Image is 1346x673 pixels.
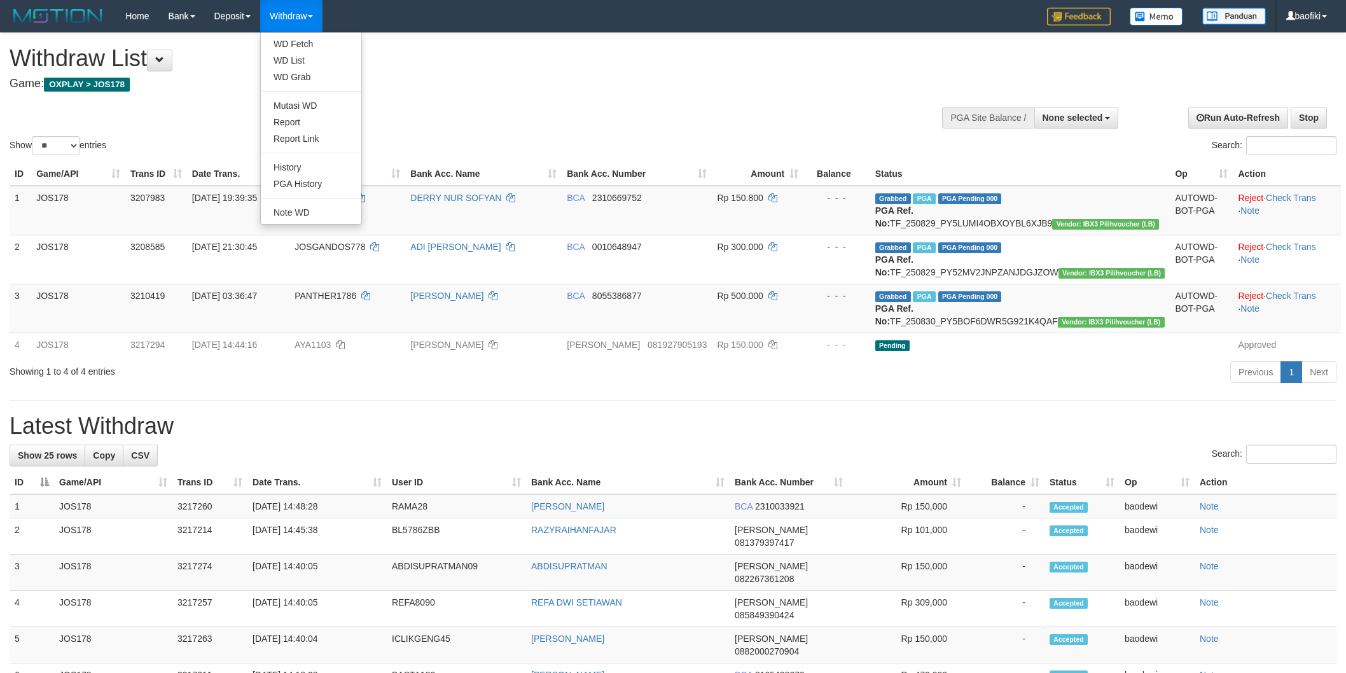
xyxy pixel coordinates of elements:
th: Amount: activate to sort column ascending [848,471,966,494]
span: Copy 2310669752 to clipboard [592,193,642,203]
button: None selected [1034,107,1119,128]
th: Date Trans.: activate to sort column descending [187,162,289,186]
th: Trans ID: activate to sort column ascending [172,471,247,494]
b: PGA Ref. No: [875,205,913,228]
span: PGA Pending [938,193,1002,204]
img: panduan.png [1202,8,1266,25]
td: 2 [10,518,54,555]
td: ABDISUPRATMAN09 [387,555,526,591]
th: Amount: activate to sort column ascending [712,162,803,186]
td: baodewi [1120,494,1195,518]
span: BCA [735,501,753,511]
span: Copy 2310033921 to clipboard [755,501,805,511]
span: Rp 300.000 [717,242,763,252]
a: [PERSON_NAME] [410,291,483,301]
td: baodewi [1120,591,1195,627]
a: Reject [1238,193,1263,203]
td: - [966,494,1044,518]
td: 1 [10,186,31,235]
img: Feedback.jpg [1047,8,1111,25]
td: JOS178 [54,627,172,663]
a: WD List [261,52,361,69]
span: JOSGANDOS778 [295,242,365,252]
span: Marked by baohafiz [913,291,935,302]
td: 3 [10,284,31,333]
div: - - - [808,338,865,351]
a: Report Link [261,130,361,147]
td: 3217260 [172,494,247,518]
span: Accepted [1050,502,1088,513]
td: [DATE] 14:45:38 [247,518,387,555]
td: Rp 150,000 [848,627,966,663]
td: JOS178 [31,333,125,356]
span: CSV [131,450,149,461]
td: 3217263 [172,627,247,663]
td: JOS178 [54,518,172,555]
span: [PERSON_NAME] [567,340,640,350]
label: Show entries [10,136,106,155]
h4: Game: [10,78,885,90]
span: Copy 082267361208 to clipboard [735,574,794,584]
span: OXPLAY > JOS178 [44,78,130,92]
th: Date Trans.: activate to sort column ascending [247,471,387,494]
td: 3217274 [172,555,247,591]
span: Vendor URL: https://dashboard.q2checkout.com/secure [1052,219,1159,230]
span: Vendor URL: https://dashboard.q2checkout.com/secure [1058,268,1165,279]
span: Copy 0010648947 to clipboard [592,242,642,252]
td: Rp 309,000 [848,591,966,627]
div: - - - [808,191,865,204]
div: Showing 1 to 4 of 4 entries [10,360,552,378]
td: BL5786ZBB [387,518,526,555]
th: Op: activate to sort column ascending [1120,471,1195,494]
span: Accepted [1050,598,1088,609]
span: Accepted [1050,525,1088,536]
th: User ID: activate to sort column ascending [387,471,526,494]
span: Rp 150.800 [717,193,763,203]
span: Pending [875,340,910,351]
td: Rp 150,000 [848,555,966,591]
span: 3217294 [130,340,165,350]
input: Search: [1246,136,1336,155]
span: [DATE] 21:30:45 [192,242,257,252]
td: TF_250829_PY52MV2JNPZANJDGJZOW [870,235,1170,284]
span: BCA [567,242,585,252]
span: Copy [93,450,115,461]
span: Copy 085849390424 to clipboard [735,610,794,620]
th: Action [1195,471,1336,494]
a: WD Fetch [261,36,361,52]
span: Vendor URL: https://dashboard.q2checkout.com/secure [1058,317,1165,328]
a: Show 25 rows [10,445,85,466]
th: Bank Acc. Name: activate to sort column ascending [526,471,730,494]
td: 4 [10,591,54,627]
h1: Withdraw List [10,46,885,71]
a: Note [1240,254,1259,265]
span: [PERSON_NAME] [735,525,808,535]
th: Game/API: activate to sort column ascending [54,471,172,494]
a: 1 [1280,361,1302,383]
span: Accepted [1050,562,1088,572]
span: [DATE] 19:39:35 [192,193,257,203]
a: Reject [1238,291,1263,301]
a: Note WD [261,204,361,221]
span: Grabbed [875,242,911,253]
th: Bank Acc. Number: activate to sort column ascending [562,162,712,186]
span: Marked by baodewi [913,193,935,204]
th: Status [870,162,1170,186]
a: RAZYRAIHANFAJAR [531,525,616,535]
a: WD Grab [261,69,361,85]
span: BCA [567,193,585,203]
td: JOS178 [54,494,172,518]
a: Mutasi WD [261,97,361,114]
td: [DATE] 14:48:28 [247,494,387,518]
td: 3 [10,555,54,591]
td: 3217257 [172,591,247,627]
span: PANTHER1786 [295,291,356,301]
span: Marked by baohafiz [913,242,935,253]
a: Reject [1238,242,1263,252]
span: [DATE] 14:44:16 [192,340,257,350]
span: [DATE] 03:36:47 [192,291,257,301]
span: AYA1103 [295,340,331,350]
td: TF_250829_PY5LUMI4OBXOYBL6XJB9 [870,186,1170,235]
td: - [966,555,1044,591]
td: 1 [10,494,54,518]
